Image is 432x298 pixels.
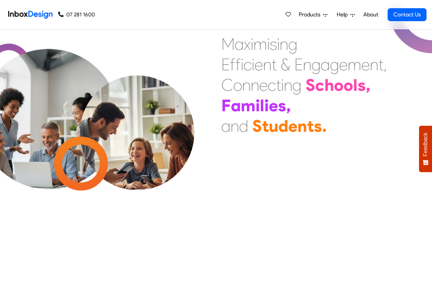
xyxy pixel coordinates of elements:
img: parents_with_child.png [66,74,209,217]
div: a [321,54,330,75]
div: E [294,54,303,75]
div: c [268,75,276,95]
div: c [315,75,324,95]
div: i [267,34,270,54]
div: , [366,75,371,95]
div: m [348,54,361,75]
div: i [264,95,269,116]
div: m [241,95,255,116]
div: e [288,116,297,136]
div: t [276,75,281,95]
div: s [358,75,366,95]
div: E [221,54,230,75]
div: i [281,75,284,95]
div: f [230,54,235,75]
div: g [288,34,297,54]
div: s [278,95,286,116]
div: i [251,34,253,54]
div: t [378,54,384,75]
button: Feedback - Show survey [419,126,432,172]
div: l [260,95,264,116]
div: x [244,34,251,54]
div: i [252,54,254,75]
div: n [231,116,239,136]
div: h [324,75,334,95]
div: M [221,34,235,54]
div: t [262,116,269,136]
div: u [269,116,278,136]
div: F [221,95,231,116]
div: a [235,34,244,54]
div: a [231,95,241,116]
div: S [252,116,262,136]
div: e [259,75,268,95]
a: Help [334,8,358,22]
div: n [370,54,378,75]
div: Maximising Efficient & Engagement, Connecting Schools, Families, and Students. [221,34,387,136]
div: o [334,75,344,95]
div: n [280,34,288,54]
div: i [255,95,260,116]
div: , [286,95,291,116]
div: g [292,75,302,95]
div: n [297,116,307,136]
div: t [307,116,314,136]
div: t [271,54,277,75]
div: a [221,116,231,136]
div: d [239,116,248,136]
div: o [233,75,242,95]
span: Feedback [422,132,429,156]
div: o [344,75,353,95]
div: n [263,54,271,75]
span: Help [337,11,350,19]
div: l [353,75,358,95]
span: Products [299,11,323,19]
div: e [361,54,370,75]
a: Products [296,8,330,22]
div: S [306,75,315,95]
div: s [270,34,277,54]
div: & [281,54,290,75]
a: 07 281 1600 [58,11,95,19]
div: e [254,54,263,75]
div: C [221,75,233,95]
div: e [339,54,348,75]
div: n [242,75,251,95]
div: g [311,54,321,75]
div: , [384,54,387,75]
div: s [314,116,322,136]
div: n [251,75,259,95]
div: f [235,54,241,75]
div: i [277,34,280,54]
div: d [278,116,288,136]
div: . [322,116,327,136]
div: g [330,54,339,75]
div: i [241,54,243,75]
div: n [303,54,311,75]
div: m [253,34,267,54]
div: e [269,95,278,116]
a: About [361,8,380,22]
div: c [243,54,252,75]
a: Contact Us [388,8,427,21]
div: n [284,75,292,95]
